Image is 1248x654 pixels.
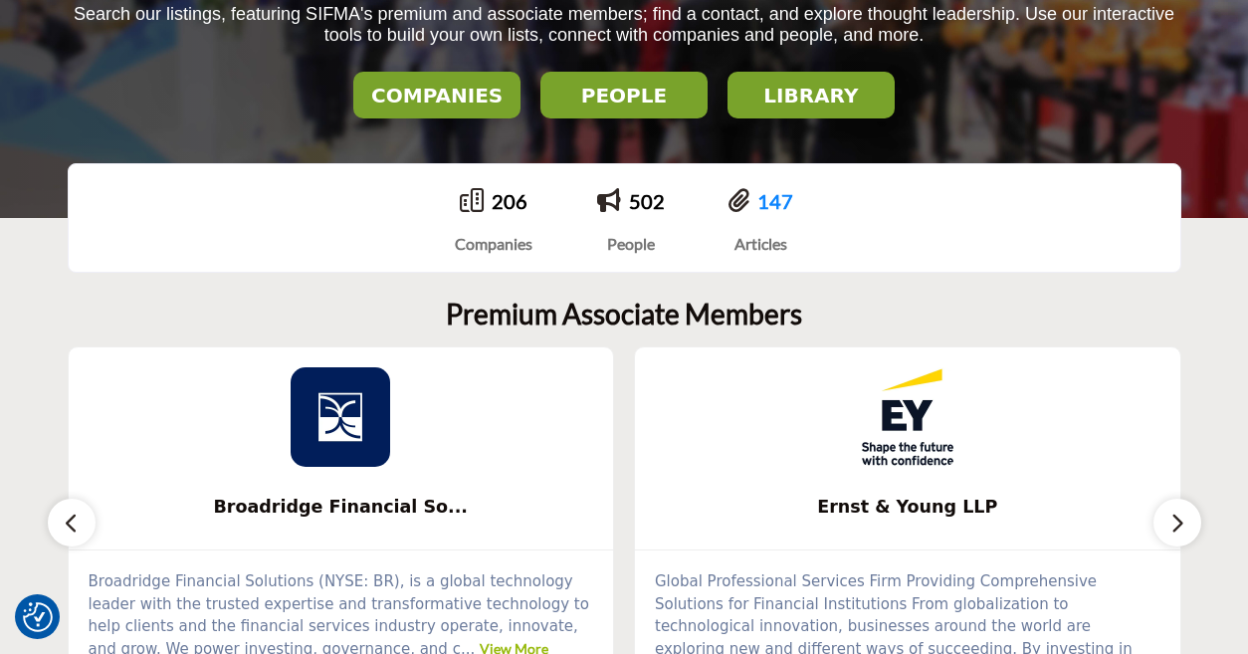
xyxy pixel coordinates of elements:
[455,232,532,256] div: Companies
[597,232,665,256] div: People
[446,298,802,331] h2: Premium Associate Members
[291,367,390,467] img: Broadridge Financial Solutions, Inc.
[23,602,53,632] button: Consent Preferences
[492,189,527,213] a: 206
[665,481,1150,534] b: Ernst & Young LLP
[359,84,515,108] h2: COMPANIES
[546,84,702,108] h2: PEOPLE
[540,72,708,118] button: PEOPLE
[23,602,53,632] img: Revisit consent button
[74,4,1174,45] span: Search our listings, featuring SIFMA's premium and associate members; find a contact, and explore...
[629,189,665,213] a: 502
[99,494,584,520] span: Broadridge Financial So...
[728,232,793,256] div: Articles
[353,72,520,118] button: COMPANIES
[69,481,614,534] a: Broadridge Financial So...
[728,72,895,118] button: LIBRARY
[665,494,1150,520] span: Ernst & Young LLP
[733,84,889,108] h2: LIBRARY
[858,367,957,467] img: Ernst & Young LLP
[757,189,793,213] a: 147
[99,481,584,534] b: Broadridge Financial Solutions, Inc.
[635,481,1180,534] a: Ernst & Young LLP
